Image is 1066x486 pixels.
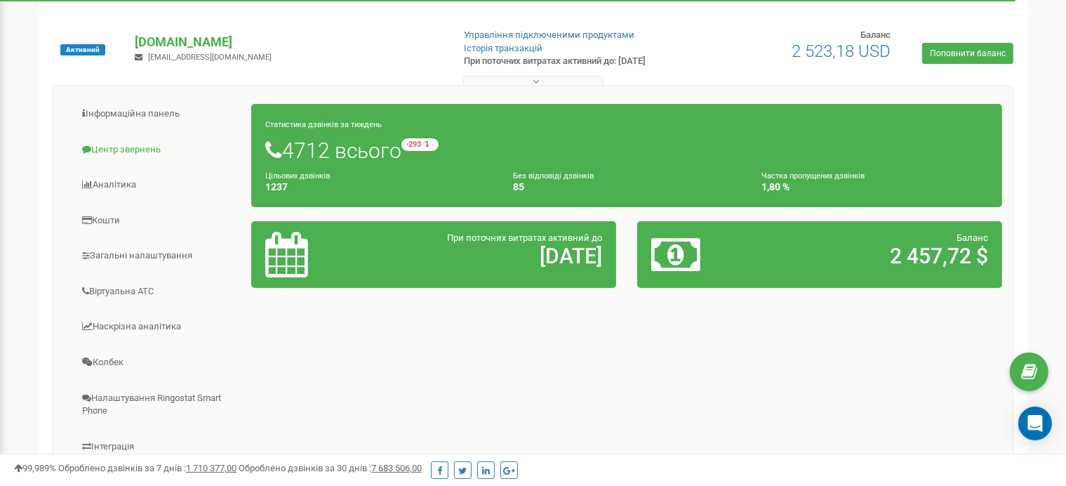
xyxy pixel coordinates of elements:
[135,33,441,51] p: [DOMAIN_NAME]
[265,182,492,192] h4: 1237
[385,244,602,268] h2: [DATE]
[957,232,988,243] span: Баланс
[792,41,891,61] span: 2 523,18 USD
[239,463,422,473] span: Оброблено дзвінків за 30 днів :
[64,239,252,273] a: Загальні налаштування
[447,232,602,243] span: При поточних витратах активний до
[371,463,422,473] u: 7 683 506,00
[58,463,236,473] span: Оброблено дзвінків за 7 днів :
[64,97,252,131] a: Інформаційна панель
[60,44,105,55] span: Активний
[64,346,252,380] a: Колбек
[514,171,594,180] small: Без відповіді дзвінків
[265,138,988,162] h1: 4712 всього
[64,310,252,344] a: Наскрізна аналітика
[265,171,330,180] small: Цільових дзвінків
[148,53,272,62] span: [EMAIL_ADDRESS][DOMAIN_NAME]
[922,43,1013,64] a: Поповнити баланс
[64,275,252,309] a: Віртуальна АТС
[464,29,634,40] a: Управління підключеними продуктами
[860,29,891,40] span: Баланс
[64,381,252,428] a: Налаштування Ringostat Smart Phone
[186,463,236,473] u: 1 710 377,00
[761,171,865,180] small: Частка пропущених дзвінків
[401,138,439,151] small: -293
[64,430,252,464] a: Інтеграція
[464,43,542,53] a: Історія транзакцій
[64,204,252,238] a: Кошти
[1018,407,1052,440] div: Open Intercom Messenger
[14,463,56,473] span: 99,989%
[64,133,252,167] a: Центр звернень
[514,182,740,192] h4: 85
[761,182,988,192] h4: 1,80 %
[265,120,382,129] small: Статистика дзвінків за тиждень
[64,168,252,202] a: Аналiтика
[464,55,688,68] p: При поточних витратах активний до: [DATE]
[771,244,988,268] h2: 2 457,72 $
